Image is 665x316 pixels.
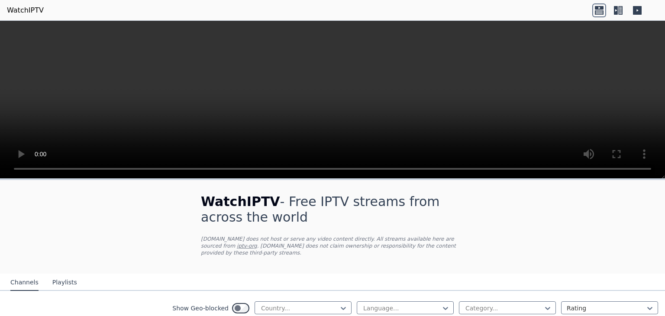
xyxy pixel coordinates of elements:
a: iptv-org [237,243,257,249]
h1: - Free IPTV streams from across the world [201,194,464,225]
a: WatchIPTV [7,5,44,16]
span: WatchIPTV [201,194,280,209]
label: Show Geo-blocked [172,304,229,313]
button: Playlists [52,274,77,291]
p: [DOMAIN_NAME] does not host or serve any video content directly. All streams available here are s... [201,235,464,256]
button: Channels [10,274,39,291]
